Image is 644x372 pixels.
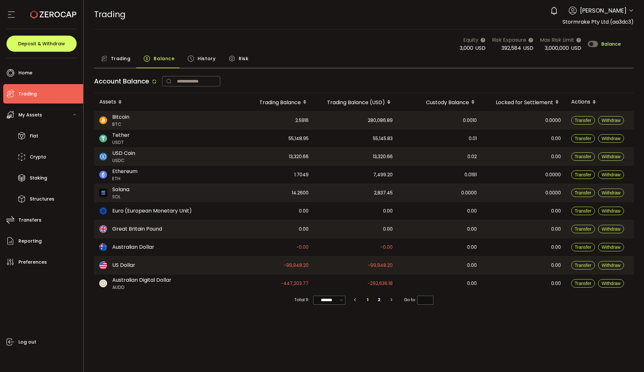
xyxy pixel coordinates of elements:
span: Balance [601,42,621,46]
span: 2.5916 [295,117,309,124]
span: Home [18,68,32,78]
span: 0.0000 [545,189,561,197]
button: Transfer [571,225,595,233]
span: 0.00 [383,225,393,233]
span: 0.00 [467,207,477,215]
span: Australian Digital Dollar [112,276,171,284]
img: usd_portfolio.svg [99,261,107,269]
div: Assets [94,97,230,108]
span: Withdraw [602,226,620,232]
span: 3,000,000 [545,44,569,52]
span: -292,636.18 [367,280,393,287]
button: Transfer [571,134,595,143]
span: Withdraw [602,190,620,195]
span: Transfer [575,172,592,177]
span: 55,148.95 [289,135,309,142]
span: Withdraw [602,208,620,213]
span: Solana [112,186,129,193]
span: Account Balance [94,77,149,86]
span: 0.00 [551,135,561,142]
button: Transfer [571,279,595,288]
img: eth_portfolio.svg [99,171,107,179]
span: Trading [18,89,37,99]
span: USDT [112,139,130,146]
span: Transfer [575,281,592,286]
button: Withdraw [598,279,624,288]
span: 0.00 [551,153,561,160]
button: Transfer [571,152,595,161]
span: 3,000 [460,44,473,52]
button: Transfer [571,189,595,197]
span: 392,584 [501,44,521,52]
span: Balance [154,52,174,65]
img: gbp_portfolio.svg [99,225,107,233]
span: Withdraw [602,154,620,159]
span: Trading [94,9,126,20]
span: 0.00 [551,280,561,287]
button: Withdraw [598,207,624,215]
span: 0.00 [551,262,561,269]
img: eur_portfolio.svg [99,207,107,215]
li: 1 [362,295,373,304]
span: ETH [112,175,137,182]
span: Transfer [575,245,592,250]
button: Withdraw [598,134,624,143]
span: Equity [463,36,478,44]
button: Withdraw [598,116,624,125]
button: Withdraw [598,152,624,161]
span: Structures [30,194,54,204]
span: Ethereum [112,168,137,175]
span: -447,203.77 [281,280,309,287]
button: Transfer [571,261,595,269]
span: Go to [404,295,433,304]
button: Withdraw [598,261,624,269]
span: USD Coin [112,149,135,157]
span: 0.00 [467,280,477,287]
span: Transfer [575,118,592,123]
span: 0.00 [467,244,477,251]
span: Reporting [18,236,42,246]
img: btc_portfolio.svg [99,116,107,124]
span: Risk [239,52,248,65]
span: Withdraw [602,263,620,268]
span: Australian Dollar [112,243,154,251]
span: 0.0000 [545,171,561,179]
span: Transfers [18,215,41,225]
span: Deposit & Withdraw [18,41,65,46]
span: 2,837.45 [374,189,393,197]
span: -99,948.20 [284,262,309,269]
span: Withdraw [602,118,620,123]
span: 14.2600 [292,189,309,197]
li: 2 [373,295,385,304]
span: Trading [111,52,131,65]
span: Tether [112,131,130,139]
span: 0.0000 [545,117,561,124]
button: Withdraw [598,225,624,233]
span: 0.0191 [464,171,477,179]
span: Preferences [18,257,47,267]
span: 0.00 [383,207,393,215]
img: zuPXiwguUFiBOIQyqLOiXsnnNitlx7q4LCwEbLHADjIpTka+Lip0HH8D0VTrd02z+wEAAAAASUVORK5CYII= [99,279,107,287]
span: Staking [30,173,47,183]
span: Bitcoin [112,113,129,121]
span: 13,320.66 [289,153,309,160]
img: usdt_portfolio.svg [99,135,107,142]
span: Transfer [575,136,592,141]
span: US Dollar [112,261,135,269]
button: Withdraw [598,243,624,251]
iframe: Chat Widget [612,341,644,372]
span: History [198,52,215,65]
span: Risk Exposure [492,36,526,44]
span: 280,086.89 [368,117,393,124]
span: 0.00 [467,262,477,269]
span: Max Risk Limit [540,36,574,44]
img: aud_portfolio.svg [99,243,107,251]
span: Transfer [575,208,592,213]
span: My Assets [18,110,42,120]
button: Withdraw [598,189,624,197]
img: usdc_portfolio.svg [99,153,107,160]
span: Transfer [575,263,592,268]
span: USDC [112,157,135,164]
button: Transfer [571,207,595,215]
